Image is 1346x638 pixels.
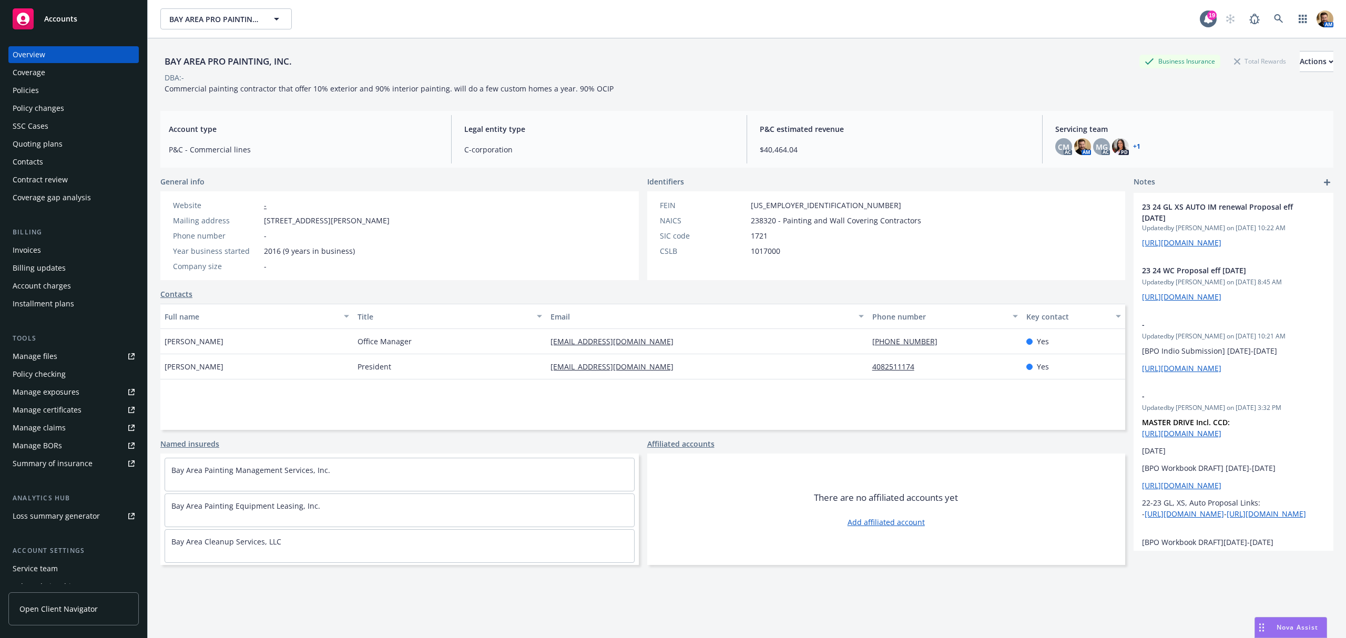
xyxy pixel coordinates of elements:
[13,578,79,595] div: Sales relationships
[169,124,439,135] span: Account type
[8,227,139,238] div: Billing
[8,46,139,63] a: Overview
[264,261,267,272] span: -
[19,603,98,614] span: Open Client Navigator
[751,200,901,211] span: [US_EMPLOYER_IDENTIFICATION_NUMBER]
[160,304,353,329] button: Full name
[1139,55,1220,68] div: Business Insurance
[173,215,260,226] div: Mailing address
[264,230,267,241] span: -
[1255,617,1327,638] button: Nova Assist
[173,245,260,256] div: Year business started
[8,437,139,454] a: Manage BORs
[160,176,205,187] span: General info
[464,124,734,135] span: Legal entity type
[13,189,91,206] div: Coverage gap analysis
[1142,390,1298,402] span: -
[1142,345,1325,356] p: [BPO Indio Submission] [DATE]-[DATE]
[1058,141,1069,152] span: CM
[8,493,139,503] div: Analytics hub
[8,171,139,188] a: Contract review
[1142,497,1325,519] p: 22-23 GL, XS, Auto Proposal Links: - -
[160,438,219,449] a: Named insureds
[1317,11,1333,27] img: photo
[1142,480,1221,490] a: [URL][DOMAIN_NAME]
[13,118,48,135] div: SSC Cases
[550,311,852,322] div: Email
[13,455,93,472] div: Summary of insurance
[358,361,391,372] span: President
[173,261,260,272] div: Company size
[13,295,74,312] div: Installment plans
[751,230,768,241] span: 1721
[1134,176,1155,189] span: Notes
[872,311,1007,322] div: Phone number
[160,55,296,68] div: BAY AREA PRO PAINTING, INC.
[353,304,546,329] button: Title
[1142,403,1325,413] span: Updated by [PERSON_NAME] on [DATE] 3:32 PM
[165,336,223,347] span: [PERSON_NAME]
[8,277,139,294] a: Account charges
[8,384,139,400] a: Manage exposures
[8,153,139,170] a: Contacts
[13,419,66,436] div: Manage claims
[550,362,682,372] a: [EMAIL_ADDRESS][DOMAIN_NAME]
[169,144,439,155] span: P&C - Commercial lines
[1229,55,1291,68] div: Total Rewards
[13,171,68,188] div: Contract review
[1292,8,1313,29] a: Switch app
[44,15,77,23] span: Accounts
[8,260,139,276] a: Billing updates
[165,311,338,322] div: Full name
[1055,124,1325,135] span: Servicing team
[1142,445,1325,456] p: [DATE]
[358,311,531,322] div: Title
[1255,618,1268,637] div: Drag to move
[13,64,45,81] div: Coverage
[814,491,958,504] span: There are no affiliated accounts yet
[8,136,139,152] a: Quoting plans
[1142,363,1221,373] a: [URL][DOMAIN_NAME]
[1037,361,1049,372] span: Yes
[13,348,57,365] div: Manage files
[13,560,58,577] div: Service team
[171,501,320,511] a: Bay Area Painting Equipment Leasing, Inc.
[8,546,139,556] div: Account settings
[1142,201,1298,223] span: 23 24 GL XS AUTO IM renewal Proposal eff [DATE]
[1142,537,1325,548] p: [BPO Workbook DRAFT][DATE]-[DATE]
[8,333,139,344] div: Tools
[872,362,923,372] a: 4082511174
[550,336,682,346] a: [EMAIL_ADDRESS][DOMAIN_NAME]
[13,437,62,454] div: Manage BORs
[760,144,1029,155] span: $40,464.04
[1244,8,1265,29] a: Report a Bug
[1022,304,1125,329] button: Key contact
[1227,509,1306,519] a: [URL][DOMAIN_NAME]
[1142,319,1298,330] span: -
[8,189,139,206] a: Coverage gap analysis
[868,304,1023,329] button: Phone number
[171,537,281,547] a: Bay Area Cleanup Services, LLC
[660,200,747,211] div: FEIN
[647,438,715,449] a: Affiliated accounts
[13,153,43,170] div: Contacts
[8,348,139,365] a: Manage files
[13,366,66,383] div: Policy checking
[13,277,71,294] div: Account charges
[8,402,139,418] a: Manage certificates
[1321,176,1333,189] a: add
[660,230,747,241] div: SIC code
[173,200,260,211] div: Website
[1300,51,1333,72] button: Actions
[173,230,260,241] div: Phone number
[165,361,223,372] span: [PERSON_NAME]
[13,242,41,259] div: Invoices
[751,245,780,256] span: 1017000
[751,215,921,226] span: 238320 - Painting and Wall Covering Contractors
[1142,277,1325,287] span: Updated by [PERSON_NAME] on [DATE] 8:45 AM
[8,578,139,595] a: Sales relationships
[13,136,63,152] div: Quoting plans
[464,144,734,155] span: C-corporation
[760,124,1029,135] span: P&C estimated revenue
[1026,311,1109,322] div: Key contact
